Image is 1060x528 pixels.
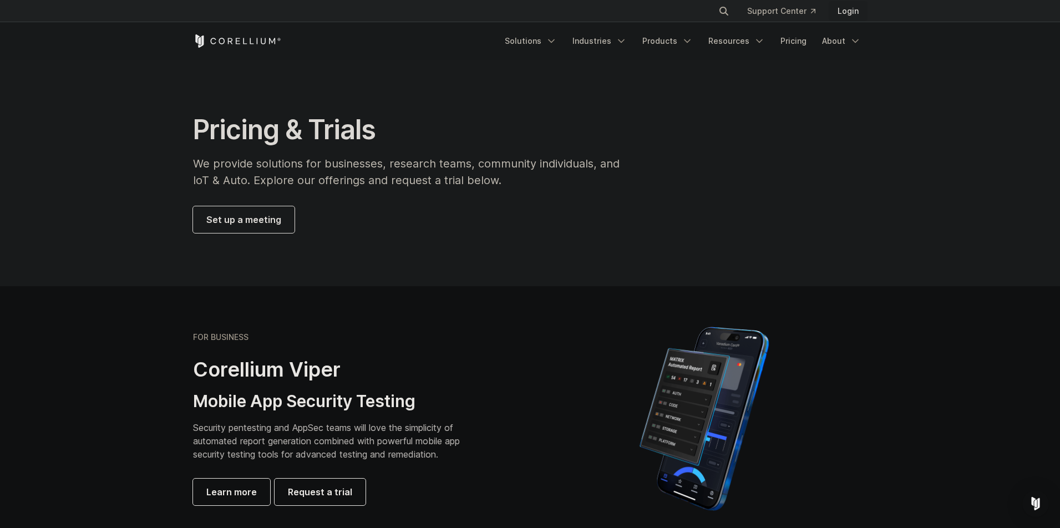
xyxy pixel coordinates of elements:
a: Pricing [774,31,813,51]
span: Set up a meeting [206,213,281,226]
a: Products [636,31,699,51]
a: Set up a meeting [193,206,295,233]
a: Login [829,1,868,21]
a: Request a trial [275,479,366,505]
a: Support Center [738,1,824,21]
a: About [815,31,868,51]
span: Request a trial [288,485,352,499]
p: Security pentesting and AppSec teams will love the simplicity of automated report generation comb... [193,421,477,461]
div: Open Intercom Messenger [1022,490,1049,517]
h1: Pricing & Trials [193,113,635,146]
h2: Corellium Viper [193,357,477,382]
a: Corellium Home [193,34,281,48]
h3: Mobile App Security Testing [193,391,477,412]
button: Search [714,1,734,21]
div: Navigation Menu [705,1,868,21]
span: Learn more [206,485,257,499]
h6: FOR BUSINESS [193,332,248,342]
a: Learn more [193,479,270,505]
a: Solutions [498,31,564,51]
a: Industries [566,31,633,51]
div: Navigation Menu [498,31,868,51]
a: Resources [702,31,772,51]
img: Corellium MATRIX automated report on iPhone showing app vulnerability test results across securit... [621,322,788,516]
p: We provide solutions for businesses, research teams, community individuals, and IoT & Auto. Explo... [193,155,635,189]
